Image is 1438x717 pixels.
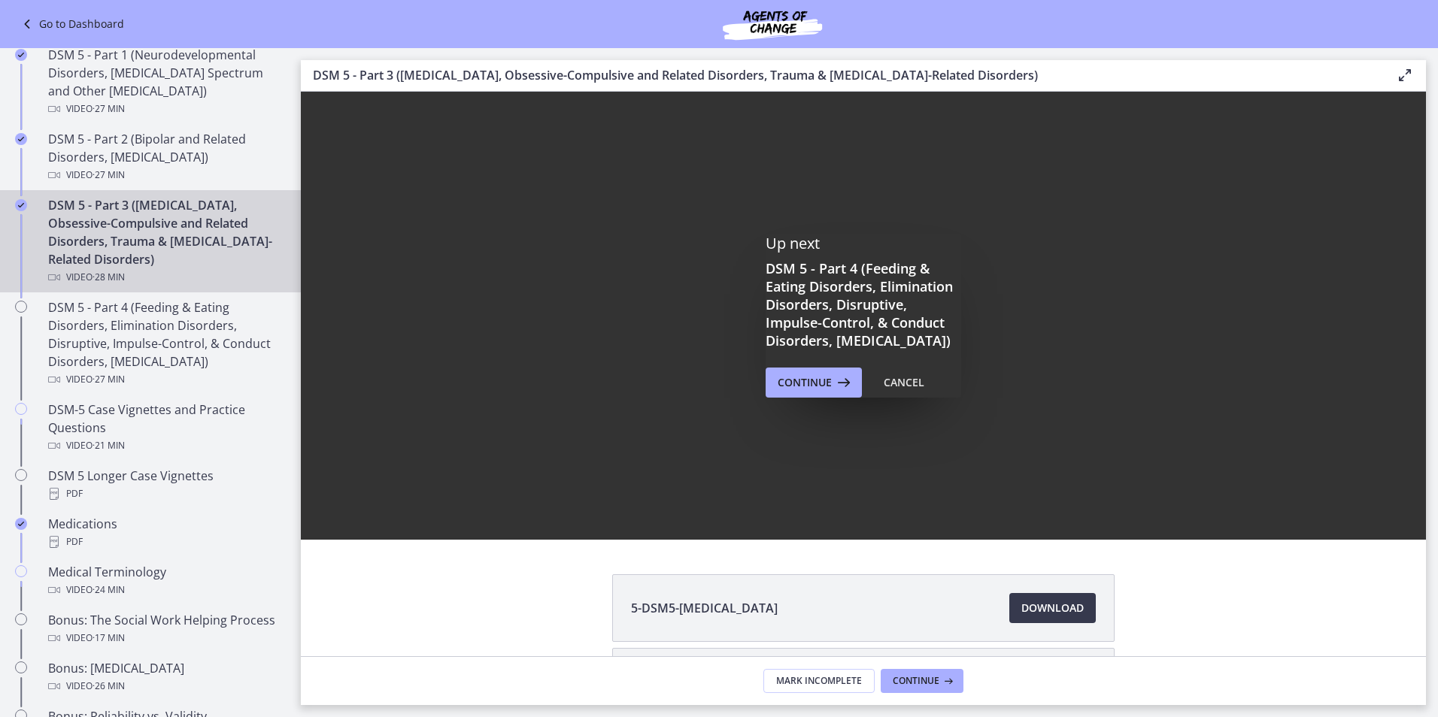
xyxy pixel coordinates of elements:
[93,677,125,695] span: · 26 min
[778,374,832,392] span: Continue
[48,485,283,503] div: PDF
[893,675,939,687] span: Continue
[93,581,125,599] span: · 24 min
[18,15,124,33] a: Go to Dashboard
[93,371,125,389] span: · 27 min
[48,659,283,695] div: Bonus: [MEDICAL_DATA]
[48,515,283,551] div: Medications
[884,374,924,392] div: Cancel
[872,368,936,398] button: Cancel
[48,401,283,455] div: DSM-5 Case Vignettes and Practice Questions
[15,133,27,145] i: Completed
[93,629,125,647] span: · 17 min
[48,268,283,286] div: Video
[48,581,283,599] div: Video
[48,677,283,695] div: Video
[766,368,862,398] button: Continue
[48,298,283,389] div: DSM 5 - Part 4 (Feeding & Eating Disorders, Elimination Disorders, Disruptive, Impulse-Control, &...
[881,669,963,693] button: Continue
[15,199,27,211] i: Completed
[48,533,283,551] div: PDF
[48,196,283,286] div: DSM 5 - Part 3 ([MEDICAL_DATA], Obsessive-Compulsive and Related Disorders, Trauma & [MEDICAL_DAT...
[1009,593,1096,623] a: Download
[48,166,283,184] div: Video
[776,675,862,687] span: Mark Incomplete
[48,46,283,118] div: DSM 5 - Part 1 (Neurodevelopmental Disorders, [MEDICAL_DATA] Spectrum and Other [MEDICAL_DATA])
[313,66,1372,84] h3: DSM 5 - Part 3 ([MEDICAL_DATA], Obsessive-Compulsive and Related Disorders, Trauma & [MEDICAL_DAT...
[48,130,283,184] div: DSM 5 - Part 2 (Bipolar and Related Disorders, [MEDICAL_DATA])
[48,563,283,599] div: Medical Terminology
[682,6,863,42] img: Agents of Change
[15,49,27,61] i: Completed
[766,234,961,253] p: Up next
[93,268,125,286] span: · 28 min
[93,437,125,455] span: · 21 min
[93,166,125,184] span: · 27 min
[766,259,961,349] h3: DSM 5 - Part 4 (Feeding & Eating Disorders, Elimination Disorders, Disruptive, Impulse-Control, &...
[48,611,283,647] div: Bonus: The Social Work Helping Process
[1021,599,1084,617] span: Download
[631,599,778,617] span: 5-DSM5-[MEDICAL_DATA]
[93,100,125,118] span: · 27 min
[763,669,875,693] button: Mark Incomplete
[48,467,283,503] div: DSM 5 Longer Case Vignettes
[15,518,27,530] i: Completed
[48,437,283,455] div: Video
[48,629,283,647] div: Video
[48,371,283,389] div: Video
[48,100,283,118] div: Video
